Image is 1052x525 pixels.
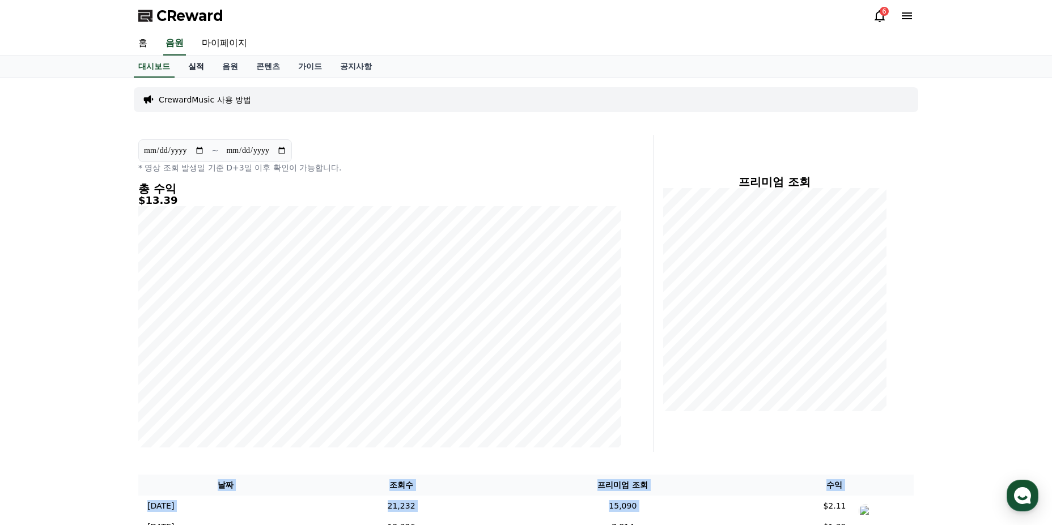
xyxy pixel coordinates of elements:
a: CReward [138,7,223,25]
span: 설정 [175,376,189,385]
p: ~ [211,144,219,157]
a: 설정 [146,359,218,387]
h5: $13.39 [138,195,621,206]
div: 6 [880,7,889,16]
img: ico_logo_128.png [858,504,872,518]
span: 대화 [104,377,117,386]
a: 대화 [75,359,146,387]
p: * 영상 조회 발생일 기준 D+3일 이후 확인이 가능합니다. [138,162,621,173]
a: 공지사항 [331,56,381,78]
a: CrewardMusic 사용 방법 [159,94,251,105]
a: 대시보드 [134,56,175,78]
th: 수익 [756,475,914,496]
a: 마이페이지 [193,32,256,56]
a: 6 [873,9,886,23]
td: $2.11 [756,496,914,517]
a: 실적 [179,56,213,78]
p: [DATE] [147,500,174,512]
a: 음원 [163,32,186,56]
a: 가이드 [289,56,331,78]
td: 21,232 [312,496,490,517]
th: 프리미엄 조회 [490,475,756,496]
span: CReward [156,7,223,25]
td: 15,090 [490,496,756,517]
h4: 프리미엄 조회 [663,176,886,188]
a: 콘텐츠 [247,56,289,78]
span: 홈 [36,376,43,385]
th: 날짜 [138,475,312,496]
a: 음원 [213,56,247,78]
th: 조회수 [312,475,490,496]
h4: 총 수익 [138,182,621,195]
a: 홈 [3,359,75,387]
a: 홈 [129,32,156,56]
